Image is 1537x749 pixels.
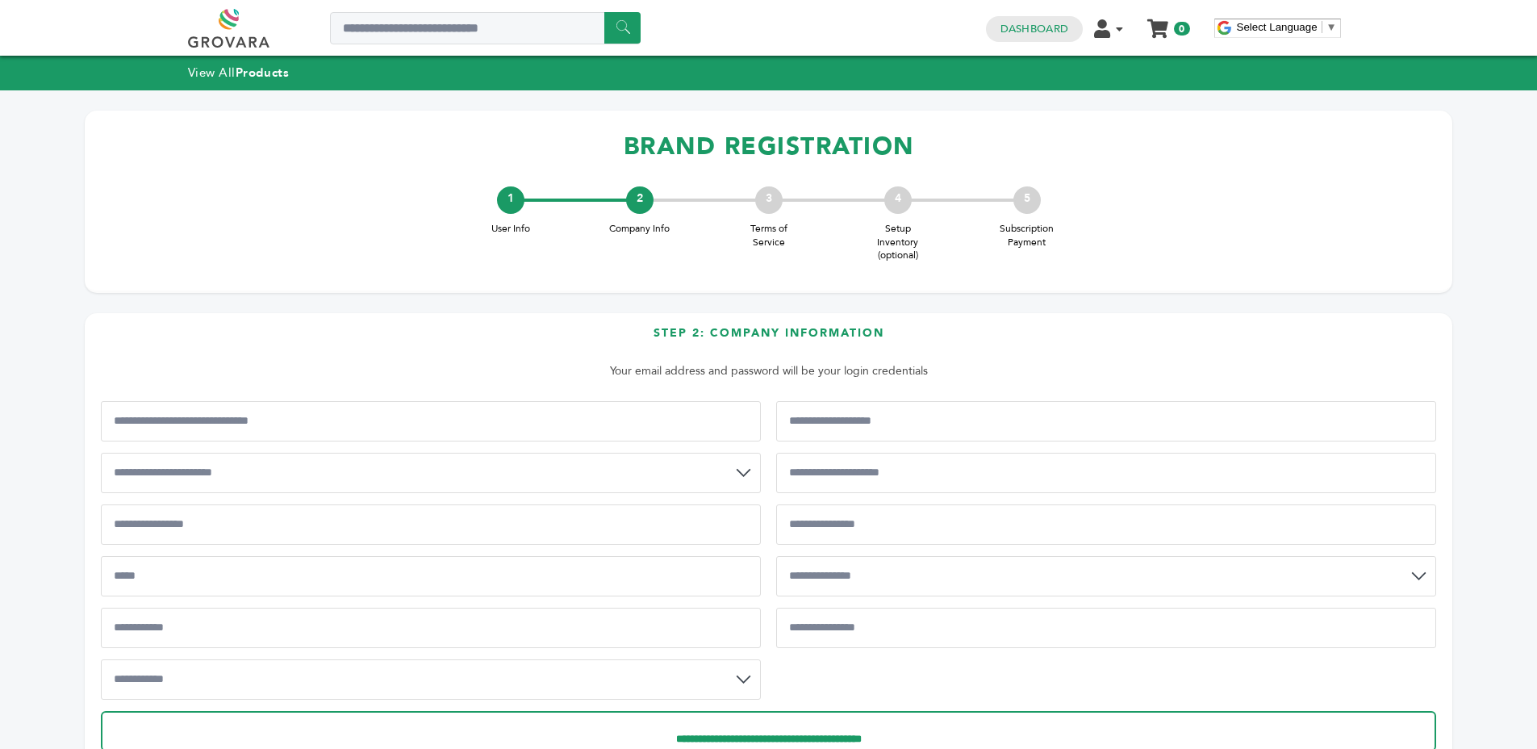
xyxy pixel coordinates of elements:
input: City* [101,556,761,596]
span: User Info [478,222,543,236]
strong: Products [236,65,289,81]
a: Select Language​ [1237,21,1337,33]
a: Dashboard [1000,22,1068,36]
span: ​ [1322,21,1322,33]
a: View AllProducts [188,65,290,81]
input: Search a product or brand... [330,12,641,44]
div: 2 [626,186,654,214]
span: Terms of Service [737,222,801,249]
input: Company Website* [776,608,1436,648]
input: Business Tax ID/EIN* [776,401,1436,441]
input: Street Address 2 [776,504,1436,545]
span: ▼ [1326,21,1337,33]
input: Business Phone Number* [776,453,1436,493]
div: 3 [755,186,783,214]
h3: Step 2: Company Information [101,325,1436,354]
p: Your email address and password will be your login credentials [109,362,1428,381]
h1: BRAND REGISTRATION [101,123,1436,170]
input: Business Name/Company Legal Name* [101,401,761,441]
span: Select Language [1237,21,1318,33]
div: 5 [1013,186,1041,214]
span: Company Info [608,222,672,236]
span: Setup Inventory (optional) [866,222,930,262]
span: Subscription Payment [995,222,1059,249]
input: Postal Code* [101,608,761,648]
a: My Cart [1148,15,1167,31]
div: 4 [884,186,912,214]
input: Street Address 1* [101,504,761,545]
div: 1 [497,186,524,214]
span: 0 [1174,22,1189,36]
